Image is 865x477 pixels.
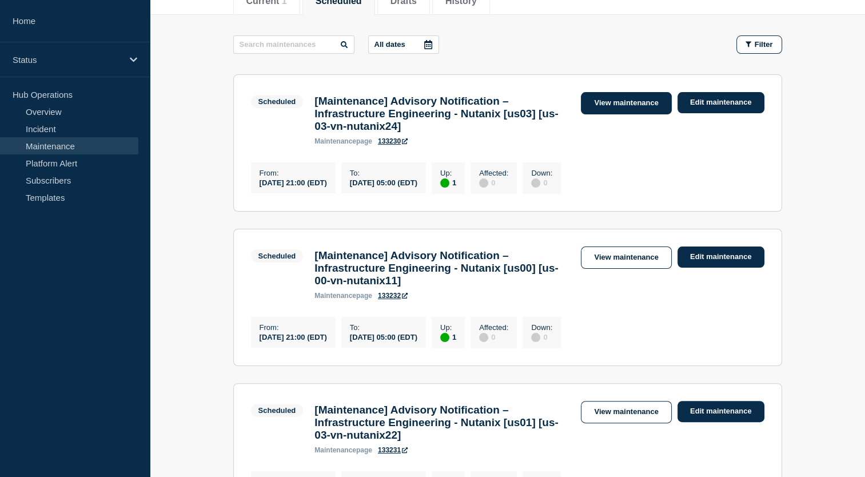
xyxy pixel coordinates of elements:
p: Status [13,55,122,65]
a: 133231 [378,446,408,454]
p: Affected : [479,323,508,332]
span: maintenance [314,292,356,300]
a: View maintenance [581,401,671,423]
div: [DATE] 21:00 (EDT) [260,177,327,187]
a: Edit maintenance [677,92,764,113]
div: 0 [479,177,508,188]
input: Search maintenances [233,35,354,54]
p: From : [260,169,327,177]
div: 1 [440,177,456,188]
div: [DATE] 21:00 (EDT) [260,332,327,341]
h3: [Maintenance] Advisory Notification – Infrastructure Engineering - Nutanix [us03] [us-03-vn-nutan... [314,95,569,133]
p: From : [260,323,327,332]
div: Scheduled [258,406,296,415]
div: Scheduled [258,97,296,106]
h3: [Maintenance] Advisory Notification – Infrastructure Engineering - Nutanix [us01] [us-03-vn-nutan... [314,404,569,442]
p: page [314,137,372,145]
div: Scheduled [258,252,296,260]
a: View maintenance [581,247,671,269]
p: To : [350,169,417,177]
div: 0 [531,177,552,188]
a: View maintenance [581,92,671,114]
div: [DATE] 05:00 (EDT) [350,177,417,187]
a: 133232 [378,292,408,300]
span: maintenance [314,446,356,454]
div: disabled [531,333,540,342]
p: Down : [531,323,552,332]
button: All dates [368,35,439,54]
p: page [314,292,372,300]
a: Edit maintenance [677,247,764,268]
div: disabled [479,178,488,188]
div: up [440,178,449,188]
div: 0 [479,332,508,342]
a: Edit maintenance [677,401,764,422]
a: 133230 [378,137,408,145]
h3: [Maintenance] Advisory Notification – Infrastructure Engineering - Nutanix [us00] [us-00-vn-nutan... [314,249,569,287]
div: [DATE] 05:00 (EDT) [350,332,417,341]
p: All dates [374,40,405,49]
div: 1 [440,332,456,342]
div: disabled [531,178,540,188]
span: Filter [755,40,773,49]
p: Down : [531,169,552,177]
p: page [314,446,372,454]
button: Filter [736,35,782,54]
div: disabled [479,333,488,342]
p: Affected : [479,169,508,177]
div: up [440,333,449,342]
p: Up : [440,323,456,332]
p: To : [350,323,417,332]
span: maintenance [314,137,356,145]
div: 0 [531,332,552,342]
p: Up : [440,169,456,177]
